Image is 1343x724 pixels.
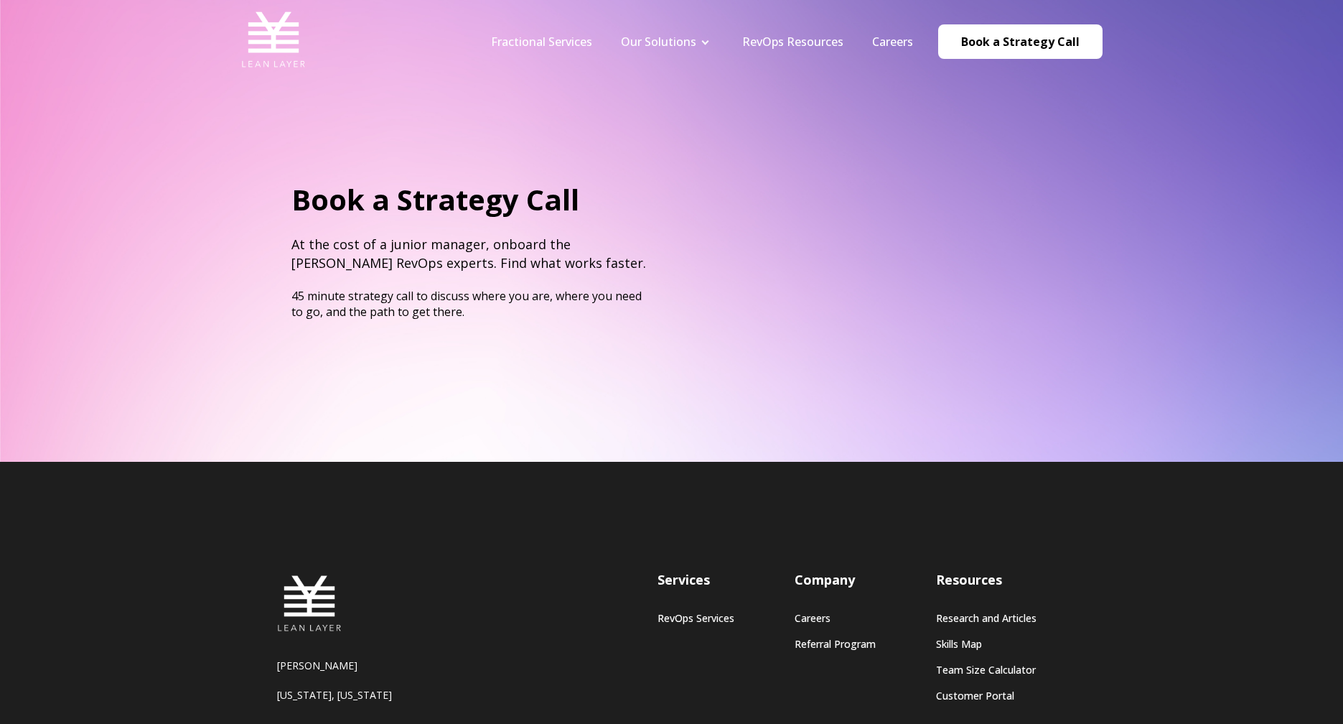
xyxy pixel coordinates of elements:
a: Fractional Services [491,34,592,50]
h3: Resources [936,571,1037,589]
a: Careers [872,34,913,50]
h4: At the cost of a junior manager, onboard the [PERSON_NAME] RevOps experts. Find what works faster. [291,236,647,271]
a: Skills Map [936,638,1037,650]
p: [PERSON_NAME] [277,659,457,672]
img: Lean Layer [277,571,342,636]
div: Navigation Menu [477,34,927,50]
p: [US_STATE], [US_STATE] [277,688,457,702]
a: Careers [795,612,876,624]
a: Referral Program [795,638,876,650]
a: Team Size Calculator [936,664,1037,676]
a: Book a Strategy Call [938,24,1103,59]
a: Our Solutions [621,34,696,50]
p: 45 minute strategy call to discuss where you are, where you need to go, and the path to get there. [291,288,647,320]
a: Customer Portal [936,690,1037,702]
h1: Book a Strategy Call [291,180,647,220]
h3: Services [658,571,734,589]
h3: Company [795,571,876,589]
a: RevOps Resources [742,34,843,50]
img: Lean Layer Logo [241,7,306,72]
a: RevOps Services [658,612,734,624]
a: Research and Articles [936,612,1037,624]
